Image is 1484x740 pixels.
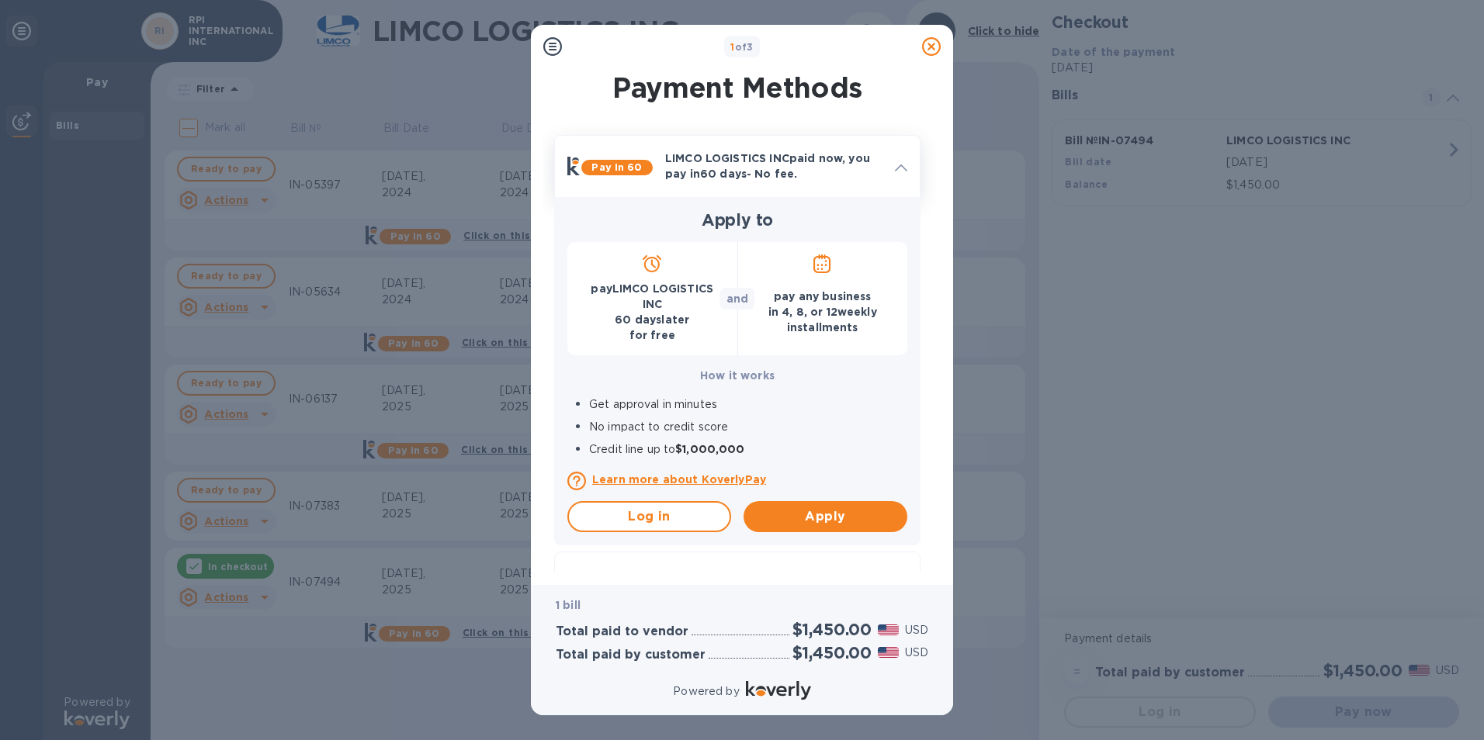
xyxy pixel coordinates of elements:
[756,507,895,526] span: Apply
[675,443,744,455] b: $1,000,000
[556,624,688,639] h3: Total paid to vendor
[556,648,706,662] h3: Total paid by customer
[556,599,581,611] b: 1 bill
[792,643,872,662] h2: $1,450.00
[589,419,907,435] p: No impact to credit score
[905,645,928,661] p: USD
[700,369,775,382] b: How it works
[702,210,774,230] b: Apply to
[792,620,872,639] h2: $1,450.00
[591,161,642,173] b: Pay in 60
[589,441,907,458] p: Credit line up to
[905,622,928,638] p: USD
[673,683,739,700] p: Powered by
[730,41,754,53] b: of 3
[665,150,882,182] p: LIMCO LOGISTICS INC paid now, you pay in 60 days - No fee.
[744,501,907,532] button: Apply
[878,647,899,658] img: USD
[567,501,731,532] button: Log in
[589,396,907,413] p: Get approval in minutes
[878,624,899,635] img: USD
[581,507,717,526] span: Log in
[580,281,725,343] p: pay LIMCO LOGISTICS INC 60 days later for free
[551,71,924,104] h1: Payment Methods
[592,472,907,487] a: Learn more about KoverlyPay
[751,289,896,335] p: pay any business in 4 , 8 , or 12 weekly installments
[730,41,734,53] span: 1
[726,291,748,306] p: and
[746,681,811,700] img: Logo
